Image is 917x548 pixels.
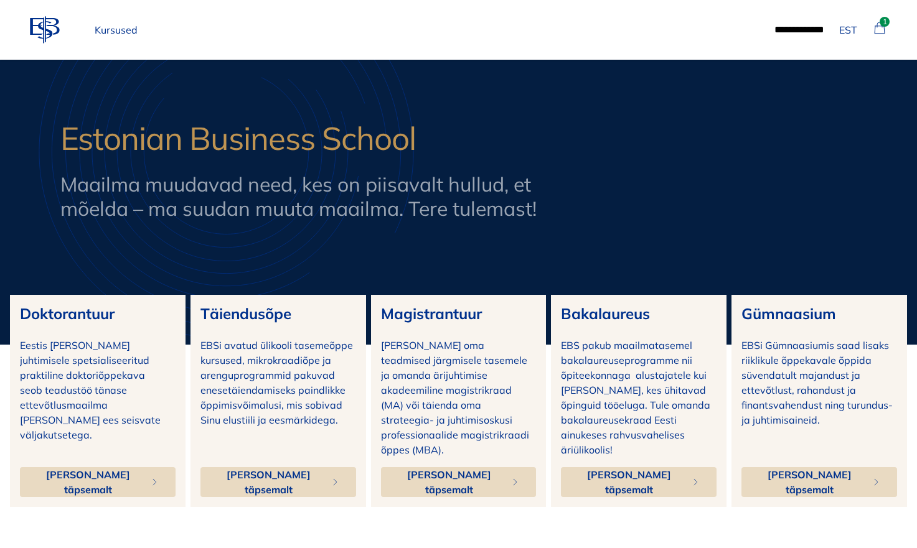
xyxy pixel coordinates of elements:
h3: Täiendusõpe [200,305,356,323]
a: 1 [872,17,887,37]
button: [PERSON_NAME] täpsemalt [381,467,537,497]
button: [PERSON_NAME] täpsemalt [20,467,176,497]
span: [PERSON_NAME] täpsemalt [756,467,863,497]
span: [PERSON_NAME] täpsemalt [35,467,141,497]
h3: Bakalaureus [561,305,717,323]
p: Eestis [PERSON_NAME] juhtimisele spetsialiseeritud praktiline doktoriõppekava seob teadustöö täna... [20,338,176,442]
span: [PERSON_NAME] täpsemalt [396,467,502,497]
h3: Magistrantuur [381,305,537,323]
h3: Gümnaasium [741,305,897,323]
span: [PERSON_NAME] täpsemalt [576,467,682,497]
a: Kursused [90,17,143,42]
button: [PERSON_NAME] täpsemalt [741,467,897,497]
small: 1 [880,17,890,27]
p: EBSi avatud ülikooli tasemeõppe kursused, mikrokraadiõpe ja arenguprogrammid pakuvad enesetäienda... [200,338,356,427]
button: [PERSON_NAME] täpsemalt [561,467,717,497]
p: [PERSON_NAME] oma teadmised järgmisele tasemele ja omanda ärijuhtimise akadeemiline magistrikraad... [381,338,537,457]
h2: Maailma muudavad need, kes on piisavalt hullud, et mõelda – ma suudan muuta maailma. Tere tulemast! [60,172,590,220]
h3: Doktorantuur [20,305,176,323]
span: [PERSON_NAME] täpsemalt [215,467,322,497]
button: [PERSON_NAME] täpsemalt [200,467,356,497]
button: EST [834,17,862,42]
p: EBS pakub maailmatasemel bakalaureuseprogramme nii õpiteekonnaga alustajatele kui [PERSON_NAME], ... [561,338,717,457]
h1: Estonian Business School [60,119,857,157]
p: EBSi Gümnaasiumis saad lisaks riiklikule õppekavale õppida süvendatult majandust ja ettevõtlust, ... [741,338,897,427]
